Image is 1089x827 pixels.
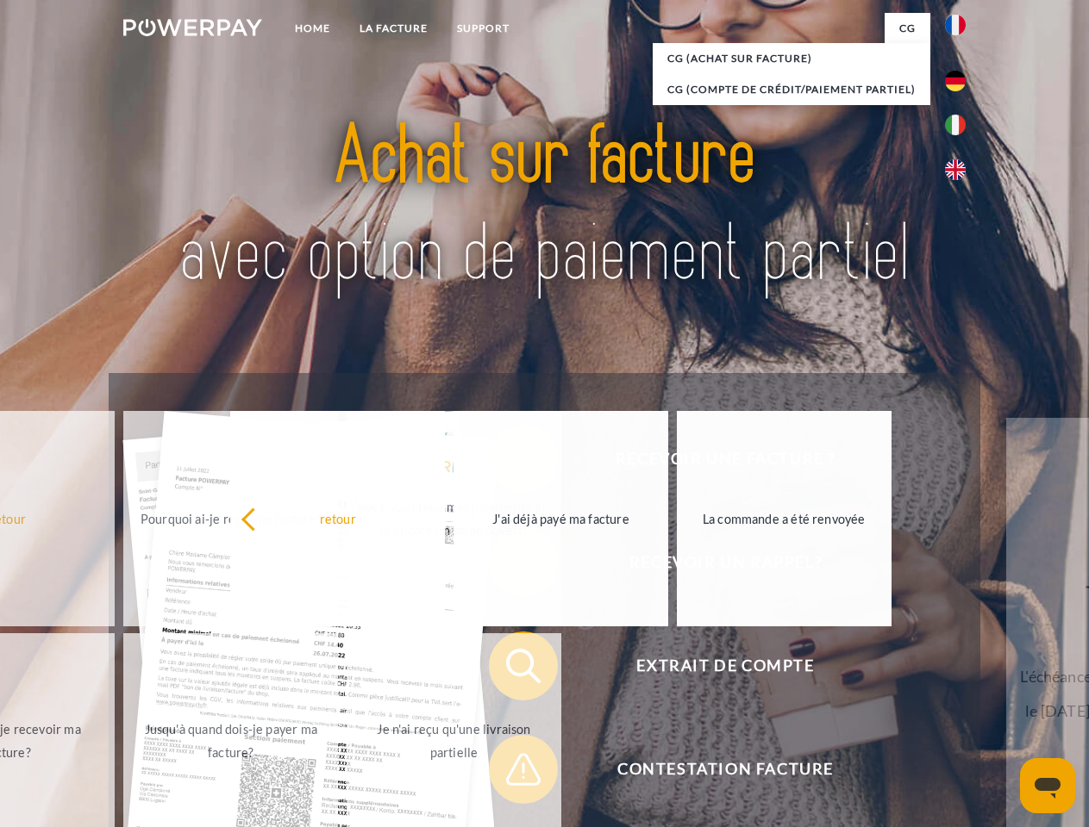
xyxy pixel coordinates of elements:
span: Extrait de compte [514,631,936,700]
img: it [945,115,966,135]
a: Support [442,13,524,44]
a: CG [885,13,930,44]
a: Home [280,13,345,44]
div: J'ai déjà payé ma facture [464,507,658,530]
img: de [945,71,966,91]
a: CG (Compte de crédit/paiement partiel) [653,74,930,105]
div: Jusqu'à quand dois-je payer ma facture? [134,718,328,764]
button: Contestation Facture [489,735,937,804]
div: Pourquoi ai-je reçu une facture? [134,507,328,530]
iframe: Bouton de lancement de la fenêtre de messagerie [1020,758,1075,813]
a: CG (achat sur facture) [653,43,930,74]
div: La commande a été renvoyée [687,507,881,530]
div: retour [241,507,435,530]
a: LA FACTURE [345,13,442,44]
span: Contestation Facture [514,735,936,804]
img: fr [945,15,966,35]
img: title-powerpay_fr.svg [165,83,924,330]
div: Je n'ai reçu qu'une livraison partielle [357,718,551,764]
img: logo-powerpay-white.svg [123,19,262,36]
button: Extrait de compte [489,631,937,700]
img: en [945,159,966,180]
